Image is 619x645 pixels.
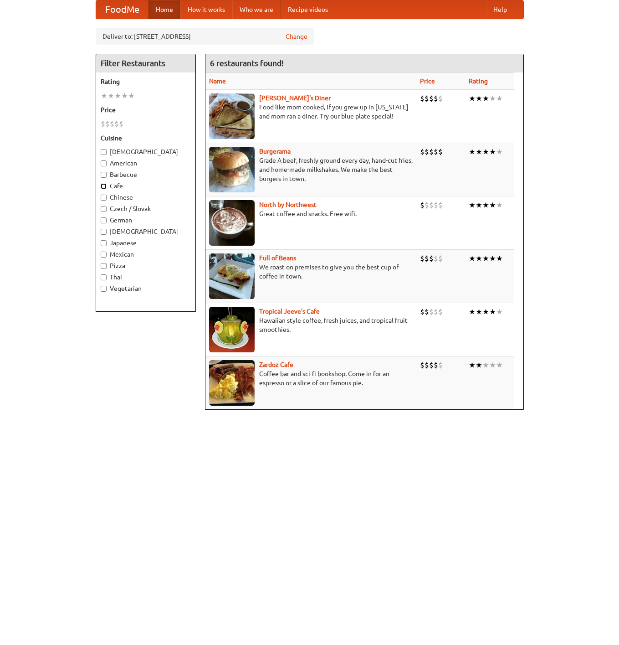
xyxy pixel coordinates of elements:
[489,200,496,210] li: ★
[469,307,476,317] li: ★
[101,170,191,179] label: Barbecue
[101,206,107,212] input: Czech / Slovak
[209,209,413,218] p: Great coffee and snacks. Free wifi.
[496,360,503,370] li: ★
[209,156,413,183] p: Grade A beef, freshly ground every day, hand-cut fries, and home-made milkshakes. We make the bes...
[101,172,107,178] input: Barbecue
[259,254,296,262] a: Full of Beans
[434,307,438,317] li: $
[101,159,191,168] label: American
[489,253,496,263] li: ★
[101,229,107,235] input: [DEMOGRAPHIC_DATA]
[101,160,107,166] input: American
[101,227,191,236] label: [DEMOGRAPHIC_DATA]
[101,240,107,246] input: Japanese
[232,0,281,19] a: Who we are
[101,183,107,189] input: Cafe
[425,200,429,210] li: $
[496,93,503,103] li: ★
[101,238,191,248] label: Japanese
[259,148,291,155] a: Burgerama
[476,307,482,317] li: ★
[469,77,488,85] a: Rating
[209,200,255,246] img: north.jpg
[476,200,482,210] li: ★
[429,307,434,317] li: $
[482,307,489,317] li: ★
[438,147,443,157] li: $
[434,200,438,210] li: $
[496,200,503,210] li: ★
[438,253,443,263] li: $
[429,360,434,370] li: $
[469,93,476,103] li: ★
[281,0,335,19] a: Recipe videos
[496,253,503,263] li: ★
[496,307,503,317] li: ★
[209,263,413,281] p: We roast on premises to give you the best cup of coffee in town.
[101,217,107,223] input: German
[438,93,443,103] li: $
[107,91,114,101] li: ★
[101,147,191,156] label: [DEMOGRAPHIC_DATA]
[180,0,232,19] a: How it works
[429,93,434,103] li: $
[420,93,425,103] li: $
[469,253,476,263] li: ★
[420,200,425,210] li: $
[429,253,434,263] li: $
[434,253,438,263] li: $
[101,284,191,293] label: Vegetarian
[101,134,191,143] h5: Cuisine
[476,93,482,103] li: ★
[259,94,331,102] a: [PERSON_NAME]'s Diner
[209,360,255,406] img: zardoz.jpg
[101,216,191,225] label: German
[101,181,191,191] label: Cafe
[259,361,293,368] a: Zardoz Cafe
[438,200,443,210] li: $
[482,147,489,157] li: ★
[476,147,482,157] li: ★
[469,200,476,210] li: ★
[96,0,148,19] a: FoodMe
[209,147,255,192] img: burgerama.jpg
[210,59,284,67] ng-pluralize: 6 restaurants found!
[101,273,191,282] label: Thai
[434,147,438,157] li: $
[101,252,107,258] input: Mexican
[434,93,438,103] li: $
[119,119,123,129] li: $
[425,253,429,263] li: $
[420,360,425,370] li: $
[489,93,496,103] li: ★
[148,0,180,19] a: Home
[420,77,435,85] a: Price
[259,308,320,315] b: Tropical Jeeve's Cafe
[438,307,443,317] li: $
[476,253,482,263] li: ★
[489,147,496,157] li: ★
[209,93,255,139] img: sallys.jpg
[482,93,489,103] li: ★
[209,77,226,85] a: Name
[101,274,107,280] input: Thai
[469,147,476,157] li: ★
[438,360,443,370] li: $
[425,147,429,157] li: $
[209,369,413,387] p: Coffee bar and sci-fi bookshop. Come in for an espresso or a slice of our famous pie.
[96,28,314,45] div: Deliver to: [STREET_ADDRESS]
[425,93,429,103] li: $
[469,360,476,370] li: ★
[128,91,135,101] li: ★
[209,307,255,352] img: jeeves.jpg
[114,91,121,101] li: ★
[101,286,107,292] input: Vegetarian
[496,147,503,157] li: ★
[259,201,317,208] a: North by Northwest
[489,307,496,317] li: ★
